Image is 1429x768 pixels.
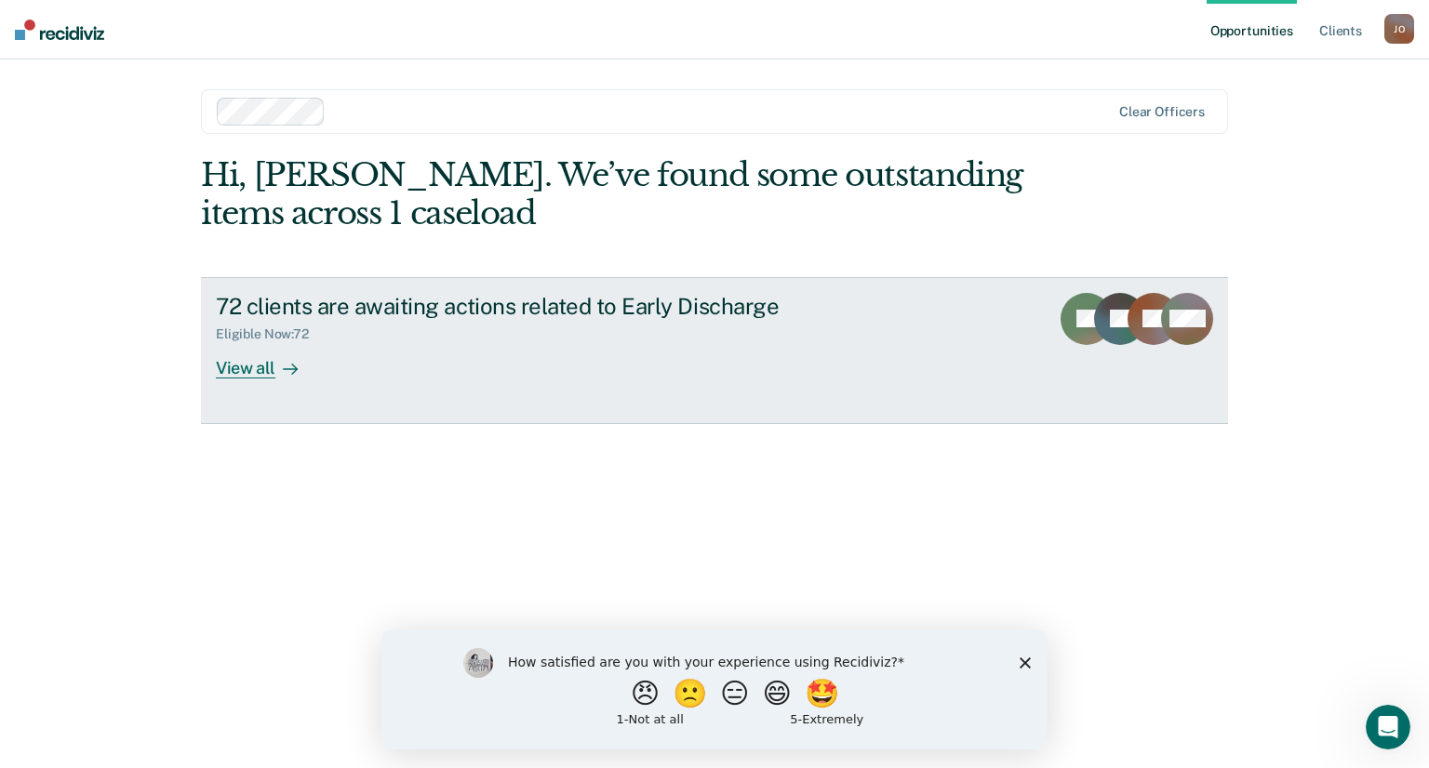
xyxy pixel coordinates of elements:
div: View all [216,342,320,378]
div: 72 clients are awaiting actions related to Early Discharge [216,293,869,320]
iframe: Survey by Kim from Recidiviz [381,629,1048,749]
div: Hi, [PERSON_NAME]. We’ve found some outstanding items across 1 caseload [201,156,1022,232]
button: JO [1384,14,1414,44]
img: Recidiviz [15,20,104,40]
a: 72 clients are awaiting actions related to Early DischargeEligible Now:72View all [201,277,1228,424]
div: J O [1384,14,1414,44]
div: Eligible Now : 72 [216,326,324,342]
div: Clear officers [1119,104,1205,120]
iframe: Intercom live chat [1366,705,1410,749]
